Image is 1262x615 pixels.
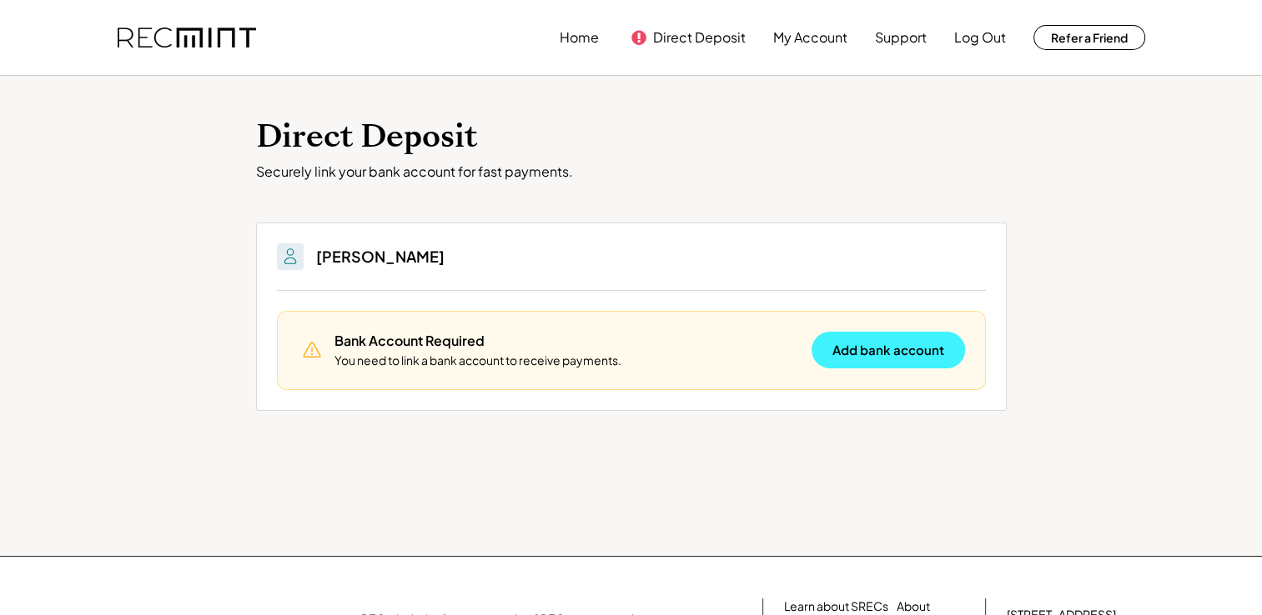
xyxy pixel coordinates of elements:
[1033,25,1145,50] button: Refer a Friend
[773,21,847,54] button: My Account
[875,21,927,54] button: Support
[334,352,621,369] div: You need to link a bank account to receive payments.
[334,332,485,350] div: Bank Account Required
[812,332,965,368] button: Add bank account
[784,598,888,615] a: Learn about SRECs
[954,21,1006,54] button: Log Out
[653,21,746,54] button: Direct Deposit
[256,117,1007,157] h1: Direct Deposit
[118,27,256,48] img: recmint-logotype%403x.png
[897,598,930,615] a: About
[256,163,1007,181] div: Securely link your bank account for fast payments.
[280,247,300,267] img: People.svg
[560,21,599,54] button: Home
[316,247,445,266] h3: [PERSON_NAME]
